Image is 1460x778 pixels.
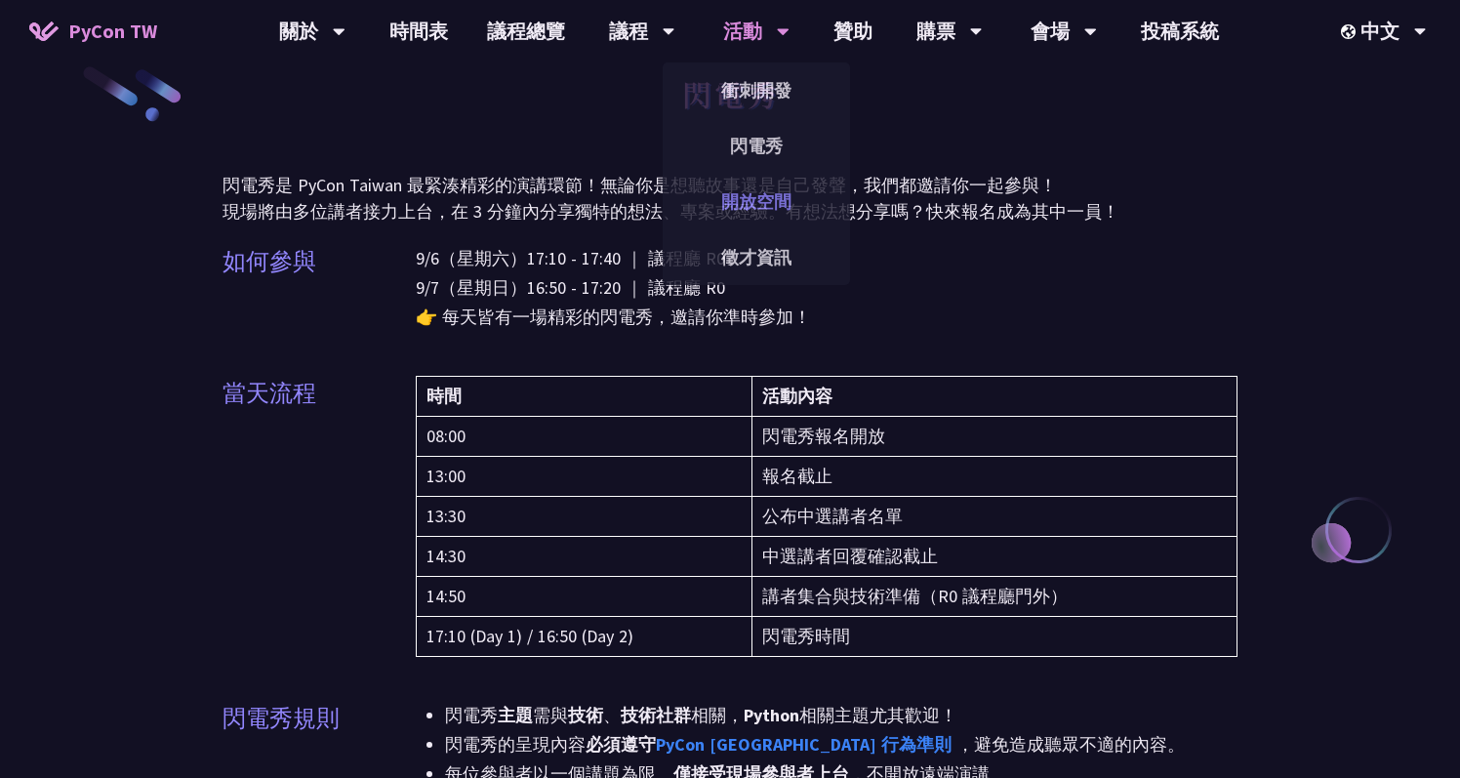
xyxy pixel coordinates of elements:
td: 14:30 [417,537,752,577]
p: 閃電秀是 PyCon Taiwan 最緊湊精彩的演講環節！無論你是想聽故事還是自己發聲，我們都邀請你一起參與！ 現場將由多位講者接力上台，在 3 分鐘內分享獨特的想法、專案或經驗。有想法想分享嗎... [223,172,1237,225]
strong: 必須遵守 [586,733,956,756]
p: 閃電秀規則 [223,701,340,736]
td: 中選講者回覆確認截止 [752,537,1237,577]
td: 13:30 [417,497,752,537]
td: 17:10 (Day 1) / 16:50 (Day 2) [417,617,752,657]
span: PyCon TW [68,17,157,46]
img: Locale Icon [1341,24,1360,39]
strong: 技術社群 [621,704,691,726]
th: 活動內容 [752,377,1237,417]
a: 閃電秀 [663,123,850,169]
td: 閃電秀報名開放 [752,417,1237,457]
li: 閃電秀的呈現內容 ，避免造成聽眾不適的內容。 [445,730,1237,759]
strong: Python [744,704,799,726]
a: 衝刺開發 [663,67,850,113]
td: 13:00 [417,457,752,497]
th: 時間 [417,377,752,417]
img: Home icon of PyCon TW 2025 [29,21,59,41]
td: 14:50 [417,577,752,617]
td: 講者集合與技術準備（R0 議程廳門外） [752,577,1237,617]
a: 開放空間 [663,179,850,225]
li: 閃電秀 需與 、 相關， 相關主題尤其歡迎！ [445,701,1237,730]
a: PyCon TW [10,7,177,56]
td: 閃電秀時間 [752,617,1237,657]
p: 當天流程 [223,376,316,411]
p: 9/6（星期六）17:10 - 17:40 ｜ 議程廳 R0 9/7（星期日）16:50 - 17:20 ｜ 議程廳 R0 👉 每天皆有一場精彩的閃電秀，邀請你準時參加！ [416,244,1237,332]
strong: 主題 [498,704,533,726]
p: 如何參與 [223,244,316,279]
td: 報名截止 [752,457,1237,497]
td: 公布中選講者名單 [752,497,1237,537]
strong: 技術 [568,704,603,726]
a: PyCon [GEOGRAPHIC_DATA] 行為準則 [656,733,952,756]
a: 徵才資訊 [663,234,850,280]
td: 08:00 [417,417,752,457]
